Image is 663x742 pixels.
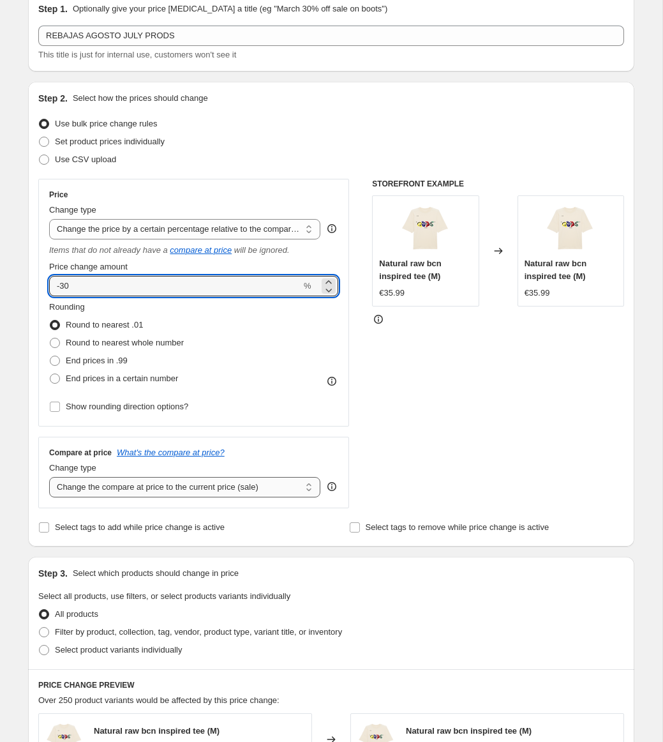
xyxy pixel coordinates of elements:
div: help [325,222,338,235]
h2: Step 2. [38,92,68,105]
span: End prices in a certain number [66,374,178,383]
span: Show rounding direction options? [66,402,188,411]
span: Select tags to remove while price change is active [366,522,549,532]
p: Select how the prices should change [73,92,208,105]
span: Select tags to add while price change is active [55,522,225,532]
span: Use bulk price change rules [55,119,157,128]
div: €35.99 [379,287,405,299]
span: Set product prices individually [55,137,165,146]
span: End prices in .99 [66,356,128,365]
span: Round to nearest .01 [66,320,143,329]
span: Natural raw bcn inspired tee (M) [525,259,587,281]
div: help [325,480,338,493]
span: Natural raw bcn inspired tee (M) [94,726,220,736]
h3: Compare at price [49,448,112,458]
h3: Price [49,190,68,200]
input: 30% off holiday sale [38,26,624,46]
button: compare at price [170,245,232,255]
p: Select which products should change in price [73,567,239,580]
span: All products [55,609,98,619]
span: Rounding [49,302,85,312]
h6: PRICE CHANGE PREVIEW [38,680,624,690]
span: Change type [49,205,96,215]
span: Price change amount [49,262,128,271]
p: Optionally give your price [MEDICAL_DATA] a title (eg "March 30% off sale on boots") [73,3,387,15]
span: Filter by product, collection, tag, vendor, product type, variant title, or inventory [55,627,342,637]
i: Items that do not already have a [49,245,168,255]
span: Natural raw bcn inspired tee (M) [379,259,442,281]
span: Natural raw bcn inspired tee (M) [406,726,532,736]
input: -20 [49,276,301,296]
span: Use CSV upload [55,155,116,164]
span: % [304,281,311,291]
img: insidefinal_80x.png [400,202,451,254]
h2: Step 3. [38,567,68,580]
button: What's the compare at price? [117,448,225,457]
span: Over 250 product variants would be affected by this price change: [38,695,279,705]
span: Select all products, use filters, or select products variants individually [38,591,290,601]
span: Change type [49,463,96,473]
img: insidefinal_80x.png [545,202,596,254]
i: will be ignored. [234,245,290,255]
h6: STOREFRONT EXAMPLE [372,179,624,189]
span: This title is just for internal use, customers won't see it [38,50,236,59]
div: €35.99 [525,287,550,299]
h2: Step 1. [38,3,68,15]
span: Select product variants individually [55,645,182,655]
span: Round to nearest whole number [66,338,184,347]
